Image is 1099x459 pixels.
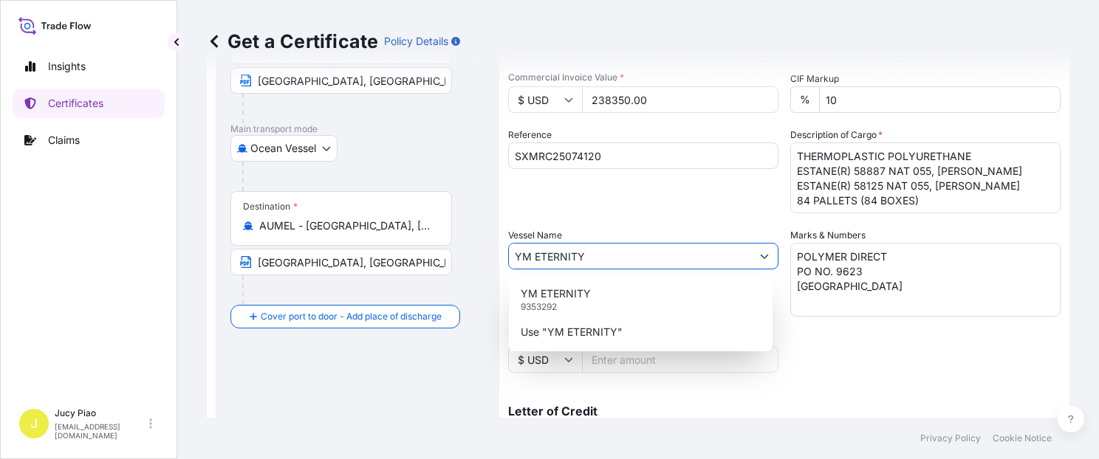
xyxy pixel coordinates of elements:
[261,309,442,324] span: Cover port to door - Add place of discharge
[48,96,103,111] p: Certificates
[819,86,1061,113] input: Enter percentage between 0 and 24%
[250,141,316,156] span: Ocean Vessel
[920,432,981,444] p: Privacy Policy
[993,432,1052,444] p: Cookie Notice
[48,133,80,148] p: Claims
[55,407,146,419] p: Jucy Piao
[790,128,883,142] label: Description of Cargo
[508,228,562,243] label: Vessel Name
[790,86,819,113] div: %
[48,59,86,74] p: Insights
[230,135,338,162] button: Select transport
[55,422,146,440] p: [EMAIL_ADDRESS][DOMAIN_NAME]
[790,228,866,243] label: Marks & Numbers
[30,416,38,431] span: J
[521,301,557,313] p: 9353292
[259,218,434,233] input: Destination
[508,142,778,169] input: Enter booking reference
[521,286,591,301] p: YM ETERNITY
[508,405,1061,417] p: Letter of Credit
[582,346,778,373] input: Enter amount
[582,86,778,113] input: Enter amount
[207,30,378,53] p: Get a Certificate
[230,123,485,135] p: Main transport mode
[230,249,452,275] input: Text to appear on certificate
[515,280,767,345] div: Suggestions
[508,128,552,142] label: Reference
[751,243,778,269] button: Show suggestions
[384,34,448,49] p: Policy Details
[243,201,298,213] div: Destination
[509,243,751,269] input: Type to search vessel name or IMO
[521,325,623,339] p: Use "YM ETERNITY"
